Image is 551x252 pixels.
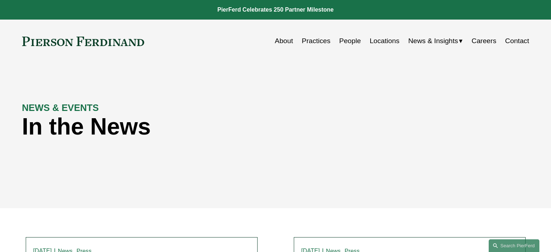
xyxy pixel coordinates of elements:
[339,34,361,48] a: People
[370,34,399,48] a: Locations
[505,34,529,48] a: Contact
[22,113,402,140] h1: In the News
[408,35,458,47] span: News & Insights
[302,34,330,48] a: Practices
[275,34,293,48] a: About
[408,34,463,48] a: folder dropdown
[472,34,496,48] a: Careers
[489,239,539,252] a: Search this site
[22,103,99,113] strong: NEWS & EVENTS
